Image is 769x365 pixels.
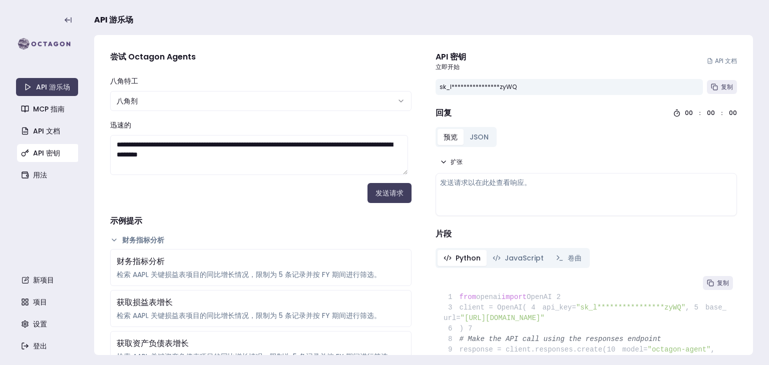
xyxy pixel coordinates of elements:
[16,78,78,96] a: API 游乐场
[367,183,412,203] button: 发送请求
[117,269,381,279] font: 检索 AAPL 关键损益表项目的同比增长情况，限制为 5 条记录并按 FY 期间进行筛选。
[17,293,79,311] a: 项目
[17,315,79,333] a: 设置
[444,345,607,353] span: response = client.responses.create(
[715,56,737,65] font: API 文档
[117,296,173,308] font: 获取损益表增长
[33,319,47,329] font: 设置
[527,302,543,313] span: 4
[36,82,70,92] font: API 游乐场
[502,293,527,301] span: import
[542,303,576,311] span: api_key=
[707,108,715,117] font: 00
[622,345,647,353] span: model=
[17,122,79,140] a: API 文档
[461,314,545,322] span: "[URL][DOMAIN_NAME]"
[703,276,733,290] button: 复制
[460,335,661,343] span: # Make the API call using the responses endpoint
[17,337,79,355] a: 登出
[436,62,460,71] font: 立即开始
[33,170,47,180] font: 用法
[444,303,527,311] span: client = OpenAI(
[436,107,452,118] font: 回复
[436,228,452,239] font: 片段
[17,144,79,162] a: API 密钥
[527,293,552,301] span: OpenAI
[16,34,78,54] img: logo-rect-yK7x_WSZ.svg
[607,344,623,355] span: 10
[110,235,412,245] button: 财务指标分析
[460,293,477,301] span: from
[444,334,460,344] span: 8
[17,271,79,289] a: 新项目
[117,310,381,320] font: 检索 AAPL 关键损益表项目的同比增长情况，限制为 5 条记录并按 FY 期间进行筛选。
[33,126,60,136] font: API 文档
[117,255,165,267] font: 财务指标分析
[711,345,715,353] span: ,
[444,132,458,142] font: 预览
[33,297,47,307] font: 项目
[110,51,196,62] font: 尝试 Octagon Agents
[721,82,733,91] font: 复制
[33,341,47,351] font: 登出
[552,292,568,302] span: 2
[444,324,464,332] span: )
[17,166,79,184] a: 用法
[685,108,693,117] font: 00
[117,351,395,361] font: 检索 AAPL 关键资产负债表项目的同比增长情况，限制为 5 条记录并按 FY 期间进行筛选。
[436,51,466,62] font: API 密钥
[33,148,60,158] font: API 密钥
[440,177,531,187] font: 发送请求以在此处查看响应。
[505,253,544,263] font: JavaScript
[110,120,131,130] font: 迅速的
[689,302,705,313] span: 5
[94,14,133,25] font: API 游乐场
[707,80,737,94] button: 复制
[707,57,737,65] a: API 文档
[444,292,460,302] span: 1
[717,278,729,287] font: 复制
[729,108,737,117] font: 00
[17,100,79,118] a: MCP 指南
[122,235,164,245] font: 财务指标分析
[117,337,189,349] font: 获取资产负债表增长
[464,323,480,334] span: 7
[647,345,710,353] span: "octagon-agent"
[697,108,703,117] font: ：
[451,157,463,166] font: 扩张
[375,188,404,198] font: 发送请求
[33,275,54,285] font: 新项目
[476,293,501,301] span: openai
[444,323,460,334] span: 6
[719,108,725,117] font: ：
[685,303,689,311] span: ,
[110,215,142,226] font: 示例提示
[436,155,467,169] button: 扩张
[568,253,582,263] font: 卷曲
[110,76,138,86] font: 八角特工
[444,344,460,355] span: 9
[456,253,481,263] font: Python
[470,132,489,142] font: JSON
[444,302,460,313] span: 3
[33,104,65,114] font: MCP 指南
